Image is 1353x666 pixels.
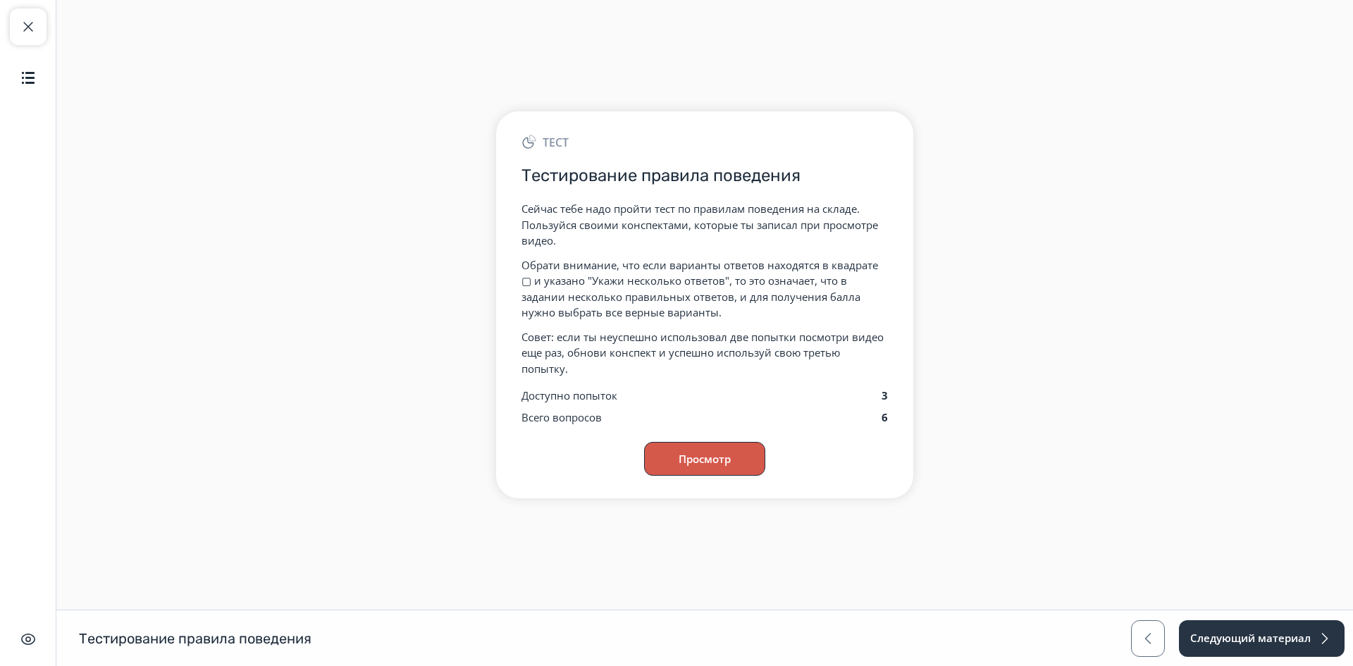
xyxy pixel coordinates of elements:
b: 6 [882,410,888,424]
div: Тест [521,134,888,151]
p: Сейчас тебе надо пройти тест по правилам поведения на складе. Пользуйся своими конспектами, котор... [521,201,888,249]
button: Следующий материал [1179,620,1345,657]
p: Доступно попыток [521,388,617,404]
button: Просмотр [644,442,765,476]
img: Скрыть интерфейс [20,631,37,648]
p: Обрати внимание, что если варианты ответов находятся в квадрате ▢ и указано "Укажи несколько отве... [521,257,888,321]
p: Всего вопросов [521,409,602,426]
h3: Тестирование правила поведения [521,165,888,187]
b: 3 [882,388,888,402]
h1: Тестирование правила поведения [79,629,311,648]
p: Совет: если ты неуспешно использовал две попытки посмотри видео еще раз, обнови конспект и успешн... [521,329,888,377]
img: Содержание [20,69,37,86]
